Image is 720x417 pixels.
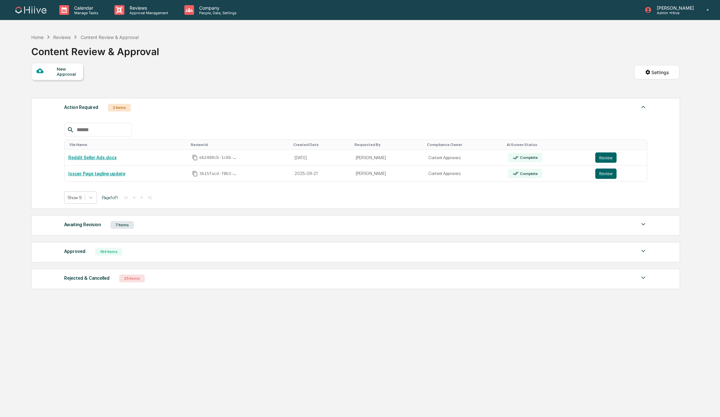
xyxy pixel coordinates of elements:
div: Complete [519,155,538,160]
div: Toggle SortBy [597,142,644,147]
p: Reviews [124,5,171,11]
button: Review [595,169,617,179]
td: 2025-08-21 [291,166,352,181]
div: Awaiting Revision [64,220,101,229]
div: Toggle SortBy [70,142,186,147]
a: Reddit Seller Ads.docx [68,155,117,160]
img: caret [639,274,647,282]
button: < [131,195,138,200]
span: eb2480cb-1c6b-4fc5-a219-06bbe6b77e12 [199,155,238,160]
a: Review [595,152,643,163]
button: Settings [634,65,679,79]
button: |< [123,195,130,200]
span: Page 1 of 1 [102,195,118,200]
div: Content Review & Approval [81,34,139,40]
div: Toggle SortBy [507,142,589,147]
td: [PERSON_NAME] [352,166,424,181]
div: New Approval [57,66,78,77]
button: > [139,195,145,200]
span: Copy Id [192,171,198,177]
td: [DATE] [291,150,352,166]
img: caret [639,247,647,255]
div: 184 Items [95,248,122,256]
img: caret [639,103,647,111]
td: Content Approvers [424,166,504,181]
a: Review [595,169,643,179]
div: Action Required [64,103,98,112]
p: Calendar [69,5,102,11]
p: Admin • Hiive [652,11,697,15]
div: Toggle SortBy [355,142,422,147]
img: logo [15,6,46,14]
div: Reviews [53,34,71,40]
td: Content Approvers [424,150,504,166]
div: Complete [519,171,538,176]
div: Rejected & Cancelled [64,274,110,282]
div: Toggle SortBy [293,142,349,147]
p: [PERSON_NAME] [652,5,697,11]
div: 7 Items [111,221,134,229]
div: Toggle SortBy [191,142,288,147]
div: 25 Items [119,275,145,282]
div: Toggle SortBy [427,142,501,147]
a: Issuer Page tagline update [68,171,125,176]
img: caret [639,220,647,228]
p: People, Data, Settings [194,11,240,15]
p: Company [194,5,240,11]
div: Home [31,34,44,40]
span: Copy Id [192,155,198,160]
button: Review [595,152,617,163]
div: 2 Items [108,104,131,112]
div: Content Review & Approval [31,41,159,57]
span: 3b15facd-f8b3-477c-80ee-d7a648742bf4 [199,171,238,176]
iframe: Open customer support [699,396,717,413]
p: Manage Tasks [69,11,102,15]
p: Approval Management [124,11,171,15]
button: >| [146,195,153,200]
div: Approved [64,247,85,256]
td: [PERSON_NAME] [352,150,424,166]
